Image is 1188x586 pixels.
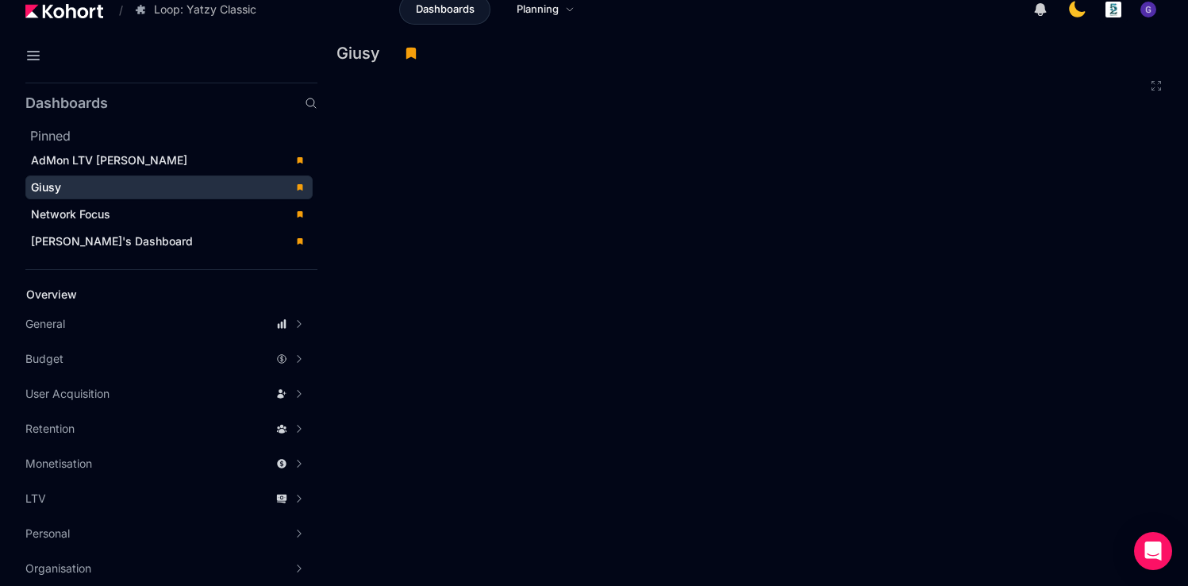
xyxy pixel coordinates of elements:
[26,287,77,301] span: Overview
[25,421,75,437] span: Retention
[1105,2,1121,17] img: logo_logo_images_1_20240607072359498299_20240828135028712857.jpeg
[25,229,313,253] a: [PERSON_NAME]'s Dashboard
[30,126,317,145] h2: Pinned
[25,202,313,226] a: Network Focus
[25,386,110,402] span: User Acquisition
[517,2,559,17] span: Planning
[1134,532,1172,570] div: Open Intercom Messenger
[106,2,123,18] span: /
[25,561,91,576] span: Organisation
[1150,79,1163,92] button: Fullscreen
[25,526,70,542] span: Personal
[31,180,61,194] span: Giusy
[31,234,193,248] span: [PERSON_NAME]'s Dashboard
[25,351,63,367] span: Budget
[25,456,92,472] span: Monetisation
[154,2,256,17] span: Loop: Yatzy Classic
[25,491,46,507] span: LTV
[416,2,475,17] span: Dashboards
[25,175,313,199] a: Giusy
[25,316,65,332] span: General
[31,207,110,221] span: Network Focus
[31,153,187,167] span: AdMon LTV [PERSON_NAME]
[25,148,313,172] a: AdMon LTV [PERSON_NAME]
[336,45,390,61] h3: Giusy
[21,283,290,306] a: Overview
[25,4,103,18] img: Kohort logo
[25,96,108,110] h2: Dashboards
